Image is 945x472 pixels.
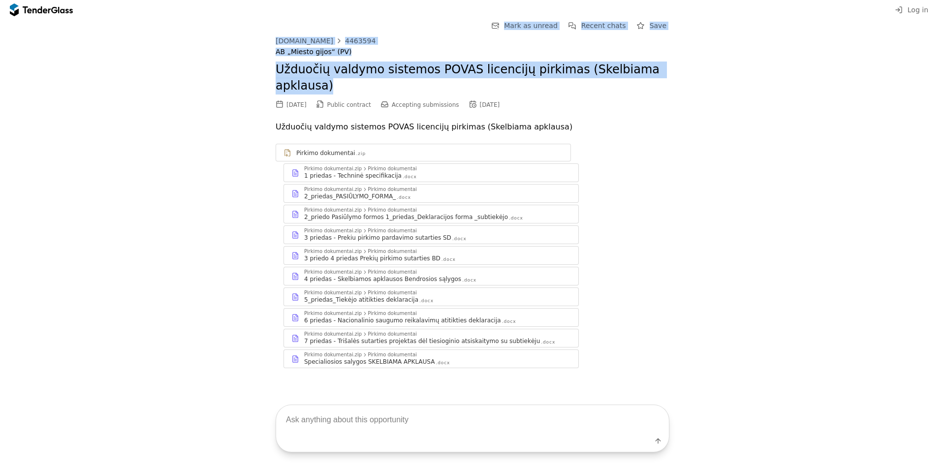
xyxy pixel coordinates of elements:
div: Pirkimo dokumentai [368,311,417,316]
span: Recent chats [581,22,626,30]
div: Pirkimo dokumentai [368,352,417,357]
div: 5_priedas_Tiekėjo atitikties deklaracija [304,296,418,304]
div: AB „Miesto gijos“ (PV) [276,48,669,56]
div: Pirkimo dokumentai [368,290,417,295]
div: Pirkimo dokumentai.zip [304,352,362,357]
div: .docx [452,236,467,242]
a: [DOMAIN_NAME]4463594 [276,37,376,45]
div: Pirkimo dokumentai [368,332,417,337]
span: Accepting submissions [392,101,459,108]
span: Public contract [327,101,371,108]
div: Pirkimo dokumentai.zip [304,332,362,337]
button: Recent chats [566,20,629,32]
div: Specialiosios salygos SKELBIAMA APKLAUSA [304,358,435,366]
div: 2_priedo Pasiūlymo formos 1_priedas_Deklaracijos forma _subtiekėjo [304,213,508,221]
div: Pirkimo dokumentai [368,166,417,171]
a: Pirkimo dokumentai.zipPirkimo dokumentai6 priedas - Nacionalinio saugumo reikalavimų atitikties d... [283,308,579,327]
div: 2_priedas_PASIŪLYMO_FORMA_ [304,192,396,200]
div: 1 priedas - Techninė specifikacija [304,172,402,180]
div: .docx [502,318,516,325]
div: 4463594 [345,37,376,44]
a: Pirkimo dokumentai.zipPirkimo dokumentai5_priedas_Tiekėjo atitikties deklaracija.docx [283,287,579,306]
div: .docx [441,256,456,263]
div: 4 priedas - Skelbiamos apklausos Bendrosios sąlygos [304,275,461,283]
div: Pirkimo dokumentai [368,270,417,275]
div: 6 priedas - Nacionalinio saugumo reikalavimų atitikties deklaracija [304,316,501,324]
div: .docx [436,360,450,366]
a: Pirkimo dokumentai.zipPirkimo dokumentai3 priedas - Prekiu pirkimo pardavimo sutarties SD.docx [283,225,579,244]
div: Pirkimo dokumentai.zip [304,249,362,254]
span: Mark as unread [504,22,558,30]
div: Pirkimo dokumentai.zip [304,270,362,275]
span: Log in [908,6,928,14]
div: Pirkimo dokumentai [368,228,417,233]
button: Save [634,20,669,32]
div: [DATE] [286,101,307,108]
span: Save [650,22,666,30]
div: Pirkimo dokumentai.zip [304,166,362,171]
div: [DATE] [480,101,500,108]
a: Pirkimo dokumentai.zipPirkimo dokumentai7 priedas - Trišalės sutarties projektas dėl tiesioginio ... [283,329,579,347]
button: Log in [892,4,931,16]
div: Pirkimo dokumentai [368,187,417,192]
p: Užduočių valdymo sistemos POVAS licencijų pirkimas (Skelbiama apklausa) [276,120,669,134]
div: 3 priedas - Prekiu pirkimo pardavimo sutarties SD [304,234,451,242]
a: Pirkimo dokumentai.zipPirkimo dokumentai2_priedas_PASIŪLYMO_FORMA_.docx [283,184,579,203]
a: Pirkimo dokumentai.zipPirkimo dokumentaiSpecialiosios salygos SKELBIAMA APKLAUSA.docx [283,349,579,368]
div: Pirkimo dokumentai [368,208,417,213]
h2: Užduočių valdymo sistemos POVAS licencijų pirkimas (Skelbiama apklausa) [276,62,669,94]
div: Pirkimo dokumentai [296,149,355,157]
div: 3 priedo 4 priedas Prekių pirkimo sutarties BD [304,254,441,262]
a: Pirkimo dokumentai.zipPirkimo dokumentai1 priedas - Techninė specifikacija.docx [283,163,579,182]
div: Pirkimo dokumentai.zip [304,208,362,213]
div: .docx [462,277,476,283]
a: Pirkimo dokumentai.zipPirkimo dokumentai3 priedo 4 priedas Prekių pirkimo sutarties BD.docx [283,246,579,265]
a: Pirkimo dokumentai.zipPirkimo dokumentai2_priedo Pasiūlymo formos 1_priedas_Deklaracijos forma _s... [283,205,579,223]
div: Pirkimo dokumentai.zip [304,290,362,295]
div: Pirkimo dokumentai.zip [304,228,362,233]
div: .docx [403,174,417,180]
div: .docx [419,298,434,304]
button: Mark as unread [488,20,561,32]
div: .docx [541,339,555,346]
div: Pirkimo dokumentai [368,249,417,254]
div: .docx [397,194,411,201]
div: 7 priedas - Trišalės sutarties projektas dėl tiesioginio atsiskaitymo su subtiekėju [304,337,540,345]
div: .docx [509,215,523,221]
div: Pirkimo dokumentai.zip [304,311,362,316]
div: [DOMAIN_NAME] [276,37,333,44]
div: Pirkimo dokumentai.zip [304,187,362,192]
a: Pirkimo dokumentai.zip [276,144,571,161]
a: Pirkimo dokumentai.zipPirkimo dokumentai4 priedas - Skelbiamos apklausos Bendrosios sąlygos.docx [283,267,579,285]
div: .zip [356,151,366,157]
